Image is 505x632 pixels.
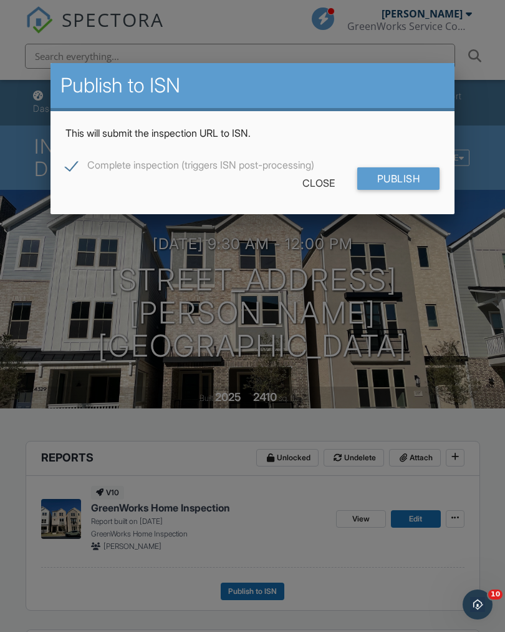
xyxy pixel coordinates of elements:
span: 10 [488,590,503,600]
label: Complete inspection (triggers ISN post-processing) [65,159,314,175]
p: This will submit the inspection URL to ISN. [65,126,440,140]
input: Publish [357,167,440,190]
div: Close [282,172,355,194]
iframe: Intercom live chat [463,590,493,620]
h2: Publish to ISN [60,73,445,98]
